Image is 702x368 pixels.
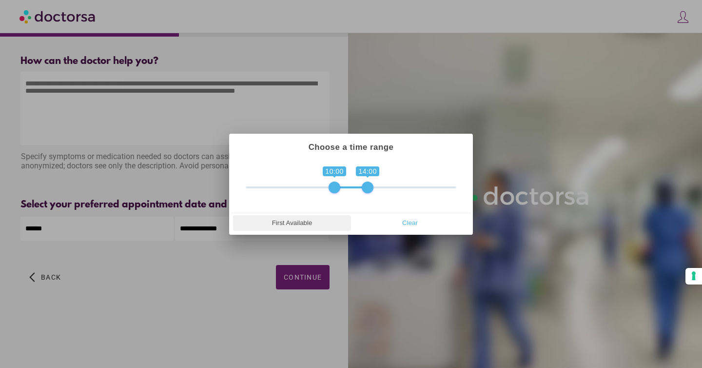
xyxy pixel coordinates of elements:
[351,215,469,231] button: Clear
[323,166,346,176] span: 10:00
[354,216,466,230] span: Clear
[356,166,379,176] span: 14:00
[236,216,348,230] span: First Available
[685,268,702,285] button: Your consent preferences for tracking technologies
[309,143,394,152] strong: Choose a time range
[233,215,351,231] button: First Available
